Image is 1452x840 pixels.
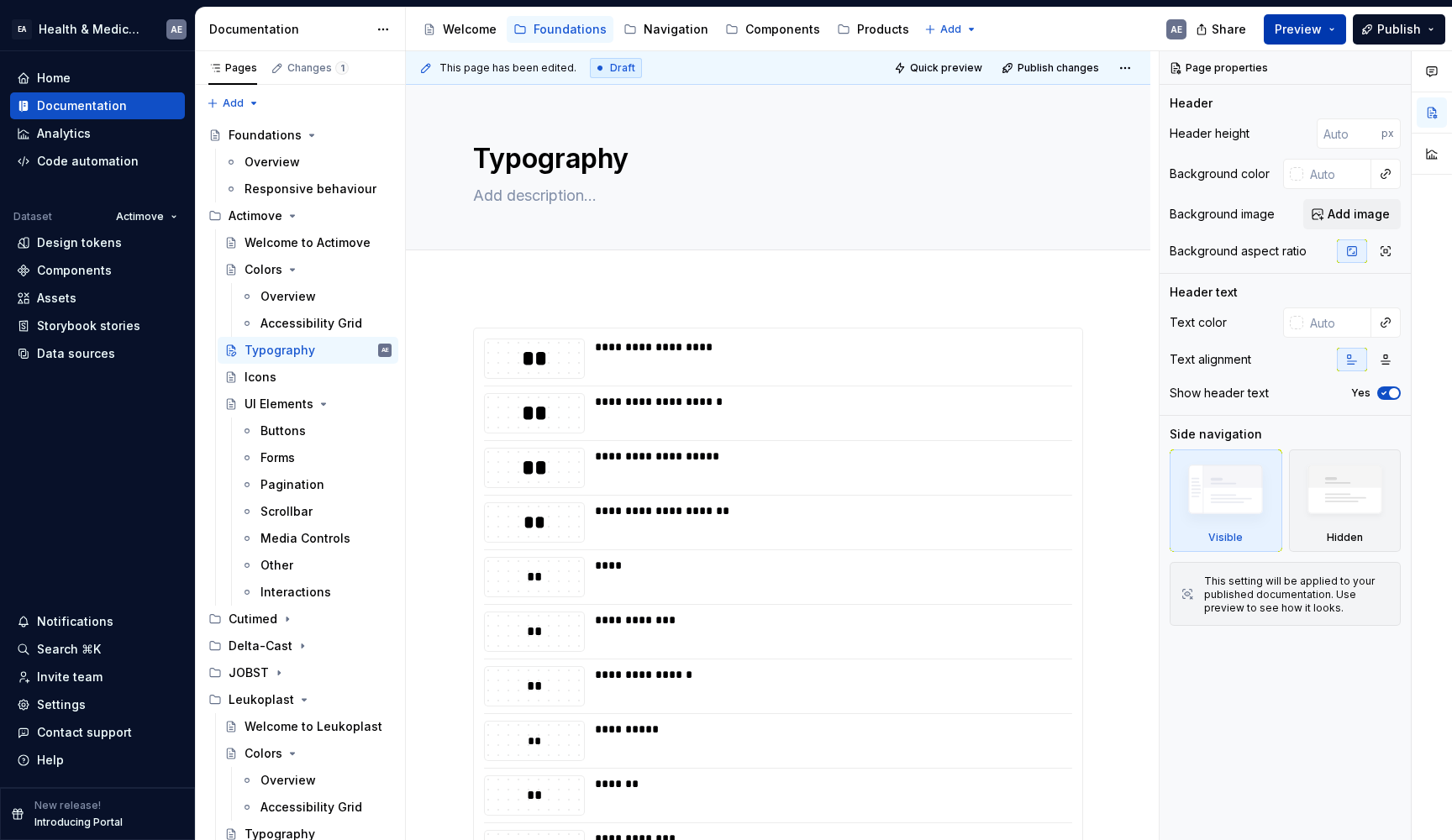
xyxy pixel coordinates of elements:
[218,740,398,767] a: Colors
[234,767,398,794] a: Overview
[10,664,185,690] a: Invite team
[287,61,349,75] div: Changes
[37,724,132,741] div: Contact support
[37,125,91,142] div: Analytics
[218,364,398,391] a: Icons
[1327,531,1363,544] div: Hidden
[857,21,909,38] div: Products
[245,396,313,412] div: UI Elements
[202,659,398,686] div: JOBST
[416,16,503,43] a: Welcome
[234,283,398,310] a: Overview
[37,153,139,170] div: Code automation
[10,691,185,718] a: Settings
[209,21,368,38] div: Documentation
[1353,14,1445,45] button: Publish
[37,752,64,769] div: Help
[218,337,398,364] a: TypographyAE
[1303,307,1371,338] input: Auto
[37,290,76,307] div: Assets
[202,202,398,229] div: Actimove
[34,799,101,812] p: New release!
[37,97,127,114] div: Documentation
[260,288,316,305] div: Overview
[234,525,398,552] a: Media Controls
[1204,575,1390,615] div: This setting will be applied to your published documentation. Use preview to see how it looks.
[1317,118,1381,149] input: Auto
[260,530,350,547] div: Media Controls
[718,16,827,43] a: Components
[1170,449,1282,552] div: Visible
[218,256,398,283] a: Colors
[234,794,398,821] a: Accessibility Grid
[1170,95,1213,112] div: Header
[1170,351,1251,368] div: Text alignment
[234,444,398,471] a: Forms
[229,127,302,144] div: Foundations
[919,18,982,41] button: Add
[1289,449,1402,552] div: Hidden
[260,799,362,816] div: Accessibility Grid
[1351,386,1370,400] label: Yes
[37,234,122,251] div: Design tokens
[234,471,398,498] a: Pagination
[745,21,820,38] div: Components
[229,207,282,224] div: Actimove
[10,719,185,746] button: Contact support
[37,669,103,685] div: Invite team
[3,11,192,47] button: EAHealth & Medical Design SystemsAE
[10,65,185,92] a: Home
[218,391,398,417] a: UI Elements
[218,229,398,256] a: Welcome to Actimove
[10,636,185,663] button: Search ⌘K
[1303,199,1401,229] button: Add image
[37,345,115,362] div: Data sources
[439,61,576,75] span: This page has been edited.
[1018,61,1099,75] span: Publish changes
[218,713,398,740] a: Welcome to Leukoplast
[202,92,265,115] button: Add
[940,23,961,36] span: Add
[10,285,185,312] a: Assets
[10,229,185,256] a: Design tokens
[37,696,86,713] div: Settings
[1381,127,1394,140] p: px
[245,261,282,278] div: Colors
[10,608,185,635] button: Notifications
[245,234,371,251] div: Welcome to Actimove
[202,633,398,659] div: Delta-Cast
[245,181,376,197] div: Responsive behaviour
[260,476,324,493] div: Pagination
[37,613,113,630] div: Notifications
[234,498,398,525] a: Scrollbar
[1275,21,1322,38] span: Preview
[381,342,389,359] div: AE
[10,257,185,284] a: Components
[245,369,276,386] div: Icons
[260,584,331,601] div: Interactions
[644,21,708,38] div: Navigation
[997,56,1107,80] button: Publish changes
[10,120,185,147] a: Analytics
[34,816,123,829] p: Introducing Portal
[1171,23,1182,36] div: AE
[1170,314,1227,331] div: Text color
[260,315,362,332] div: Accessibility Grid
[223,97,244,110] span: Add
[1170,125,1249,142] div: Header height
[208,61,257,75] div: Pages
[443,21,497,38] div: Welcome
[1170,243,1307,260] div: Background aspect ratio
[234,417,398,444] a: Buttons
[889,56,990,80] button: Quick preview
[245,718,382,735] div: Welcome to Leukoplast
[470,139,1080,179] textarea: Typography
[260,423,306,439] div: Buttons
[260,557,293,574] div: Other
[335,61,349,75] span: 1
[910,61,982,75] span: Quick preview
[202,686,398,713] div: Leukoplast
[830,16,916,43] a: Products
[39,21,146,38] div: Health & Medical Design Systems
[245,745,282,762] div: Colors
